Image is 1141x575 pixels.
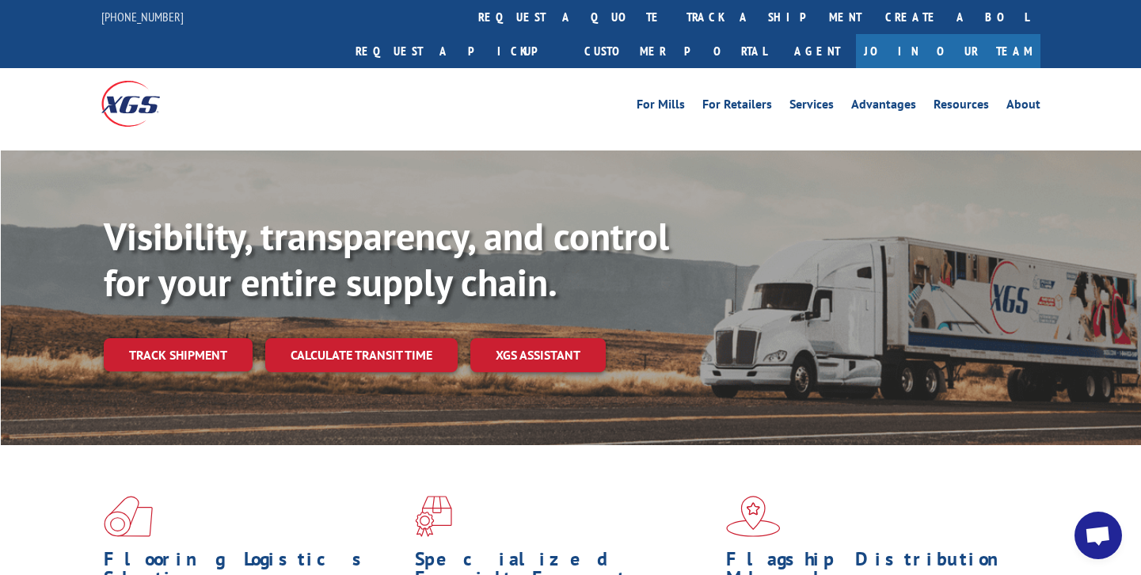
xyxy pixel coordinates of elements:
b: Visibility, transparency, and control for your entire supply chain. [104,211,669,307]
div: Open chat [1074,512,1122,559]
a: [PHONE_NUMBER] [101,9,184,25]
a: About [1006,98,1040,116]
a: XGS ASSISTANT [470,338,606,372]
a: Advantages [851,98,916,116]
a: Agent [778,34,856,68]
a: Track shipment [104,338,253,371]
a: Services [789,98,834,116]
img: xgs-icon-focused-on-flooring-red [415,496,452,537]
img: xgs-icon-total-supply-chain-intelligence-red [104,496,153,537]
a: For Retailers [702,98,772,116]
a: For Mills [637,98,685,116]
a: Join Our Team [856,34,1040,68]
a: Customer Portal [572,34,778,68]
a: Calculate transit time [265,338,458,372]
img: xgs-icon-flagship-distribution-model-red [726,496,781,537]
a: Resources [934,98,989,116]
a: Request a pickup [344,34,572,68]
